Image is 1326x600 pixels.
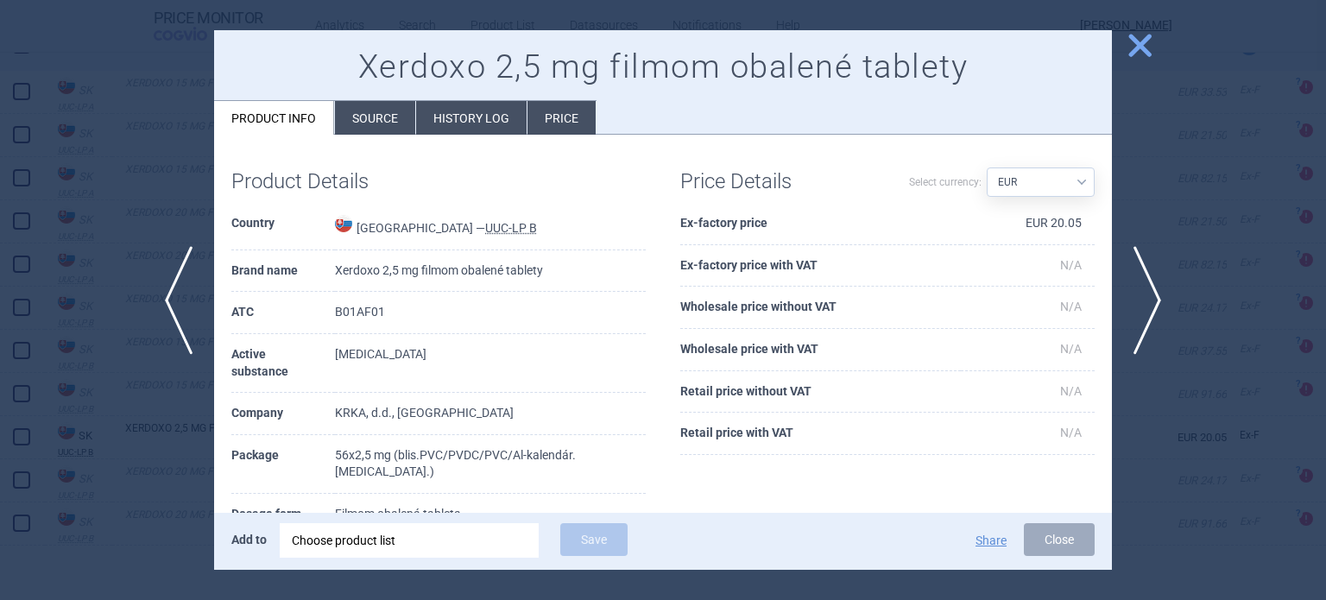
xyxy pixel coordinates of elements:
label: Select currency: [909,167,982,197]
li: Source [335,101,415,135]
button: Share [976,534,1007,546]
span: N/A [1060,300,1082,313]
h1: Product Details [231,169,439,194]
th: Wholesale price without VAT [680,287,961,329]
td: 56x2,5 mg (blis.PVC/PVDC/PVC/Al-kalendár.[MEDICAL_DATA].) [335,435,646,494]
td: [MEDICAL_DATA] [335,334,646,393]
th: Ex-factory price [680,203,961,245]
span: N/A [1060,342,1082,356]
td: EUR 20.05 [961,203,1095,245]
li: Product info [214,101,334,135]
th: Brand name [231,250,335,293]
th: Wholesale price with VAT [680,329,961,371]
th: Ex-factory price with VAT [680,245,961,287]
h1: Xerdoxo 2,5 mg filmom obalené tablety [231,47,1095,87]
th: Retail price with VAT [680,413,961,455]
div: Choose product list [280,523,539,558]
span: N/A [1060,384,1082,398]
li: Price [527,101,596,135]
span: N/A [1060,258,1082,272]
th: Package [231,435,335,494]
td: [GEOGRAPHIC_DATA] — [335,203,646,250]
span: N/A [1060,426,1082,439]
td: B01AF01 [335,292,646,334]
div: Choose product list [292,523,527,558]
button: Close [1024,523,1095,556]
td: Xerdoxo 2,5 mg filmom obalené tablety [335,250,646,293]
li: History log [416,101,527,135]
th: Retail price without VAT [680,371,961,414]
th: Dosage form [231,494,335,536]
td: Filmom obalená tableta [335,494,646,536]
th: Company [231,393,335,435]
button: Save [560,523,628,556]
h1: Price Details [680,169,887,194]
th: Active substance [231,334,335,393]
th: Country [231,203,335,250]
img: Slovakia [335,215,352,232]
th: ATC [231,292,335,334]
td: KRKA, d.d., [GEOGRAPHIC_DATA] [335,393,646,435]
abbr: UUC-LP B — List of medicinal products published by the Ministry of Health of the Slovak Republic ... [485,221,537,235]
p: Add to [231,523,267,556]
